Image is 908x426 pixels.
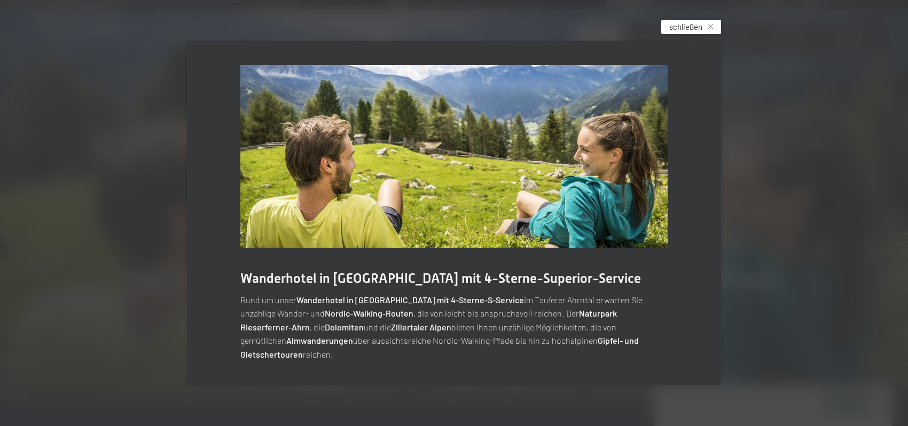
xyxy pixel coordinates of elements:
[669,21,702,33] span: schließen
[296,295,524,305] strong: Wanderhotel in [GEOGRAPHIC_DATA] mit 4-Sterne-S-Service
[325,308,413,318] strong: Nordic-Walking-Routen
[240,271,641,286] span: Wanderhotel in [GEOGRAPHIC_DATA] mit 4-Sterne-Superior-Service
[240,65,668,248] img: Wandern
[325,322,364,332] strong: Dolomiten
[240,308,617,332] strong: Naturpark Rieserferner-Ahrn
[286,335,353,345] strong: Almwanderungen
[240,293,668,361] p: Rund um unser im Tauferer Ahrntal erwarten Sie unzählige Wander- und , die von leicht bis anspruc...
[391,322,451,332] strong: Zillertaler Alpen
[240,335,639,359] strong: Gipfel- und Gletschertouren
